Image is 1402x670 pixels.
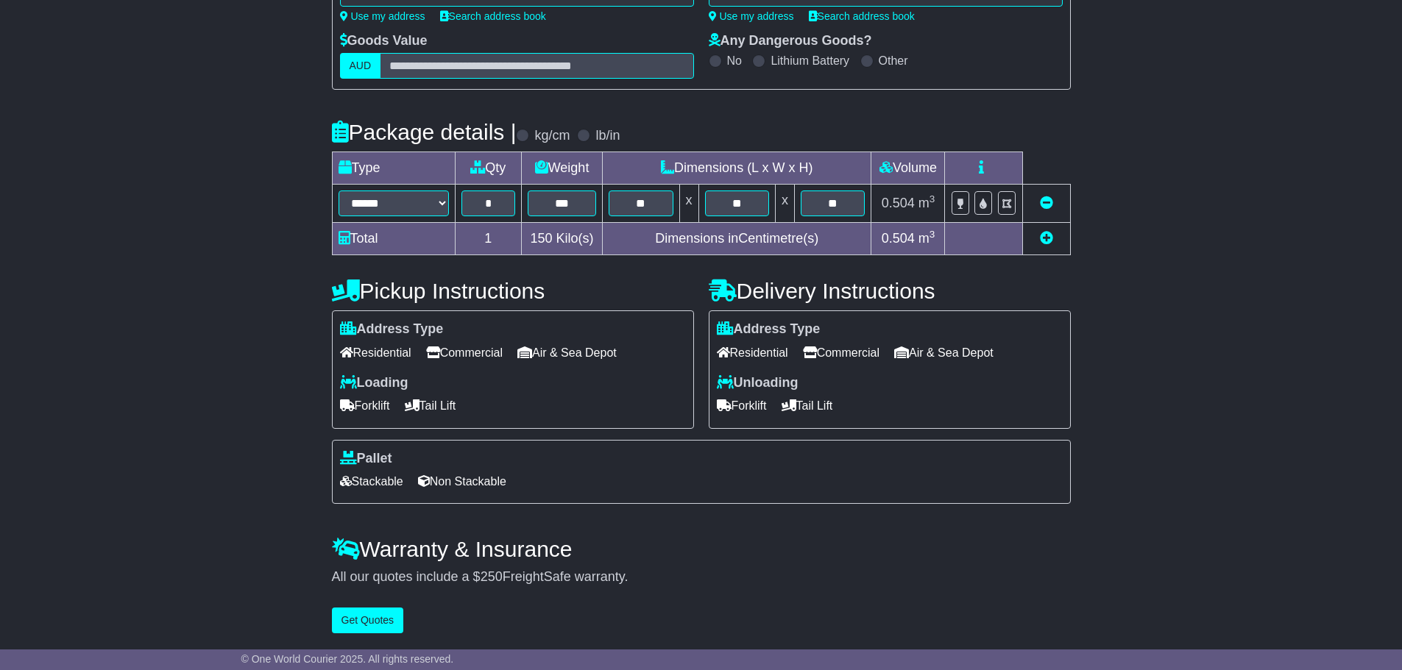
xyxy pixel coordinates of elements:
[534,128,570,144] label: kg/cm
[894,341,994,364] span: Air & Sea Depot
[440,10,546,22] a: Search address book
[332,607,404,633] button: Get Quotes
[775,185,794,223] td: x
[340,341,411,364] span: Residential
[782,394,833,417] span: Tail Lift
[517,341,617,364] span: Air & Sea Depot
[709,279,1071,303] h4: Delivery Instructions
[340,10,425,22] a: Use my address
[340,394,390,417] span: Forklift
[332,569,1071,585] div: All our quotes include a $ FreightSafe warranty.
[332,120,517,144] h4: Package details |
[426,341,503,364] span: Commercial
[332,279,694,303] h4: Pickup Instructions
[531,231,553,246] span: 150
[717,394,767,417] span: Forklift
[717,341,788,364] span: Residential
[771,54,849,68] label: Lithium Battery
[871,152,945,185] td: Volume
[603,223,871,255] td: Dimensions in Centimetre(s)
[882,196,915,210] span: 0.504
[340,53,381,79] label: AUD
[481,569,503,584] span: 250
[405,394,456,417] span: Tail Lift
[340,375,408,391] label: Loading
[455,223,522,255] td: 1
[332,152,455,185] td: Type
[918,196,935,210] span: m
[882,231,915,246] span: 0.504
[522,152,603,185] td: Weight
[332,537,1071,561] h4: Warranty & Insurance
[803,341,879,364] span: Commercial
[930,193,935,204] sup: 3
[709,33,872,49] label: Any Dangerous Goods?
[455,152,522,185] td: Qty
[717,375,799,391] label: Unloading
[332,223,455,255] td: Total
[727,54,742,68] label: No
[709,10,794,22] a: Use my address
[340,451,392,467] label: Pallet
[595,128,620,144] label: lb/in
[603,152,871,185] td: Dimensions (L x W x H)
[340,33,428,49] label: Goods Value
[809,10,915,22] a: Search address book
[1040,196,1053,210] a: Remove this item
[1040,231,1053,246] a: Add new item
[340,321,444,338] label: Address Type
[522,223,603,255] td: Kilo(s)
[241,653,454,665] span: © One World Courier 2025. All rights reserved.
[340,470,403,493] span: Stackable
[930,229,935,240] sup: 3
[679,185,698,223] td: x
[717,321,821,338] label: Address Type
[418,470,506,493] span: Non Stackable
[918,231,935,246] span: m
[879,54,908,68] label: Other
